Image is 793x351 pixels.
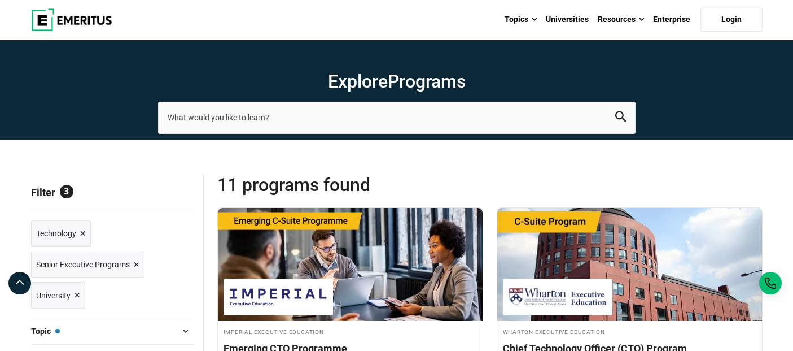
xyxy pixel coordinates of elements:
[217,174,490,196] span: 11 Programs found
[158,70,636,93] h1: Explore
[224,327,477,336] h4: Imperial Executive Education
[509,284,607,310] img: Wharton Executive Education
[36,258,130,271] span: Senior Executive Programs
[503,327,756,336] h4: Wharton Executive Education
[229,284,327,310] img: Imperial Executive Education
[31,220,91,247] a: Technology ×
[615,111,626,124] button: search
[159,187,194,201] a: Reset all
[36,227,76,240] span: Technology
[31,252,144,278] a: Senior Executive Programs ×
[497,208,762,321] img: Chief Technology Officer (CTO) Program | Online Technology Course
[134,257,139,273] span: ×
[36,289,71,302] span: University
[700,8,763,32] a: Login
[31,325,60,337] span: Topic
[31,323,194,340] button: Topic
[60,185,73,198] span: 3
[75,287,80,304] span: ×
[80,226,86,242] span: ×
[158,102,636,133] input: search-page
[615,114,626,125] a: search
[31,174,194,211] p: Filter
[388,71,466,92] span: Programs
[218,208,483,321] img: Emerging CTO Programme | Online Business Management Course
[31,282,85,309] a: University ×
